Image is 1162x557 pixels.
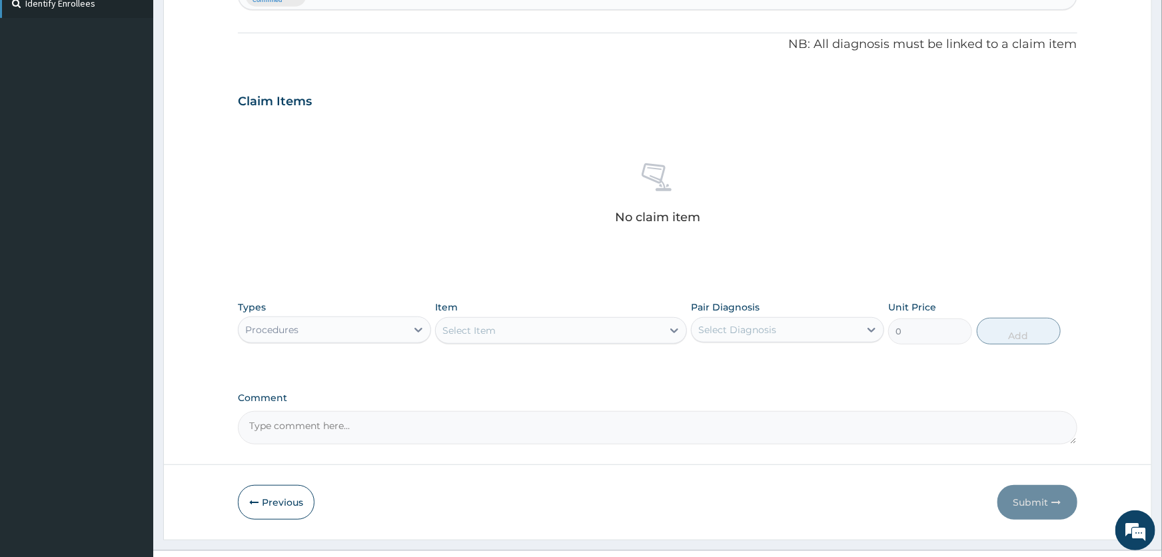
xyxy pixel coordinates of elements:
[435,300,458,314] label: Item
[27,334,215,364] span: I noticed you've been away for a bit. Is there anything else I might help you with?
[238,485,314,520] button: Previous
[219,7,251,39] div: Minimize live chat window
[15,62,35,82] div: Navigation go back
[17,329,224,369] div: 5:45 PM
[79,63,233,81] div: Naomi Provider Portal Assistant
[7,388,254,435] textarea: Type your message and hit 'Enter'
[17,52,224,326] div: 5:37 PM
[238,95,312,109] h3: Claim Items
[43,59,67,85] img: d_794563401_operators_776852000000476009
[977,318,1061,344] button: Add
[229,370,243,382] span: End chat
[238,36,1077,53] p: NB: All diagnosis must be linked to a claim item
[888,300,936,314] label: Unit Price
[442,324,496,337] div: Select Item
[238,302,266,313] label: Types
[231,404,244,418] span: Attach a file
[698,323,776,336] div: Select Diagnosis
[211,404,224,418] span: Add emojis
[245,323,298,336] div: Procedures
[27,57,215,321] span: Hello ! Welcome to Reliance Health! 🙋🏾‍♀️ My name is [PERSON_NAME]. What can I help you with? I'm...
[691,300,760,314] label: Pair Diagnosis
[615,211,700,224] p: No claim item
[238,392,1077,404] label: Comment
[997,485,1077,520] button: Submit
[212,370,222,382] span: More actions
